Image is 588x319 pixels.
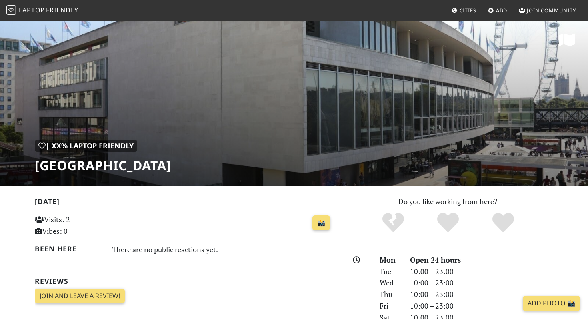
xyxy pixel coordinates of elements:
[476,212,531,234] div: Definitely!
[312,215,330,231] a: 📸
[35,140,137,152] div: | XX% Laptop Friendly
[420,212,476,234] div: Yes
[375,254,405,266] div: Mon
[35,214,128,237] p: Visits: 2 Vibes: 0
[35,158,171,173] h1: [GEOGRAPHIC_DATA]
[112,243,334,256] div: There are no public reactions yet.
[375,266,405,277] div: Tue
[35,197,333,209] h2: [DATE]
[405,266,558,277] div: 10:00 – 23:00
[496,7,508,14] span: Add
[405,254,558,266] div: Open 24 hours
[6,5,16,15] img: LaptopFriendly
[527,7,576,14] span: Join Community
[375,300,405,312] div: Fri
[460,7,476,14] span: Cities
[35,245,102,253] h2: Been here
[485,3,511,18] a: Add
[366,212,421,234] div: No
[6,4,78,18] a: LaptopFriendly LaptopFriendly
[516,3,579,18] a: Join Community
[405,300,558,312] div: 10:00 – 23:00
[375,277,405,289] div: Wed
[343,196,553,207] p: Do you like working from here?
[375,289,405,300] div: Thu
[46,6,78,14] span: Friendly
[523,296,580,311] a: Add Photo 📸
[35,277,333,285] h2: Reviews
[448,3,480,18] a: Cities
[35,289,125,304] a: Join and leave a review!
[19,6,45,14] span: Laptop
[405,289,558,300] div: 10:00 – 23:00
[405,277,558,289] div: 10:00 – 23:00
